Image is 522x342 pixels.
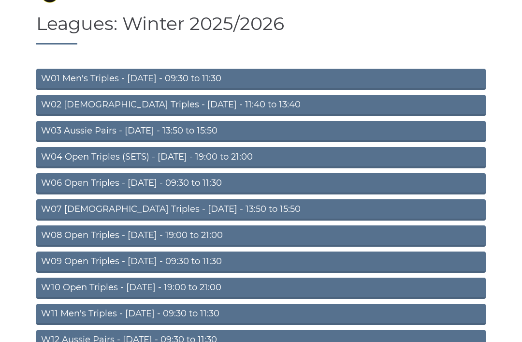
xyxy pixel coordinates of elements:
[36,95,486,116] a: W02 [DEMOGRAPHIC_DATA] Triples - [DATE] - 11:40 to 13:40
[36,252,486,273] a: W09 Open Triples - [DATE] - 09:30 to 11:30
[36,225,486,247] a: W08 Open Triples - [DATE] - 19:00 to 21:00
[36,14,486,45] h1: Leagues: Winter 2025/2026
[36,278,486,299] a: W10 Open Triples - [DATE] - 19:00 to 21:00
[36,147,486,168] a: W04 Open Triples (SETS) - [DATE] - 19:00 to 21:00
[36,69,486,90] a: W01 Men's Triples - [DATE] - 09:30 to 11:30
[36,304,486,325] a: W11 Men's Triples - [DATE] - 09:30 to 11:30
[36,121,486,142] a: W03 Aussie Pairs - [DATE] - 13:50 to 15:50
[36,173,486,194] a: W06 Open Triples - [DATE] - 09:30 to 11:30
[36,199,486,221] a: W07 [DEMOGRAPHIC_DATA] Triples - [DATE] - 13:50 to 15:50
